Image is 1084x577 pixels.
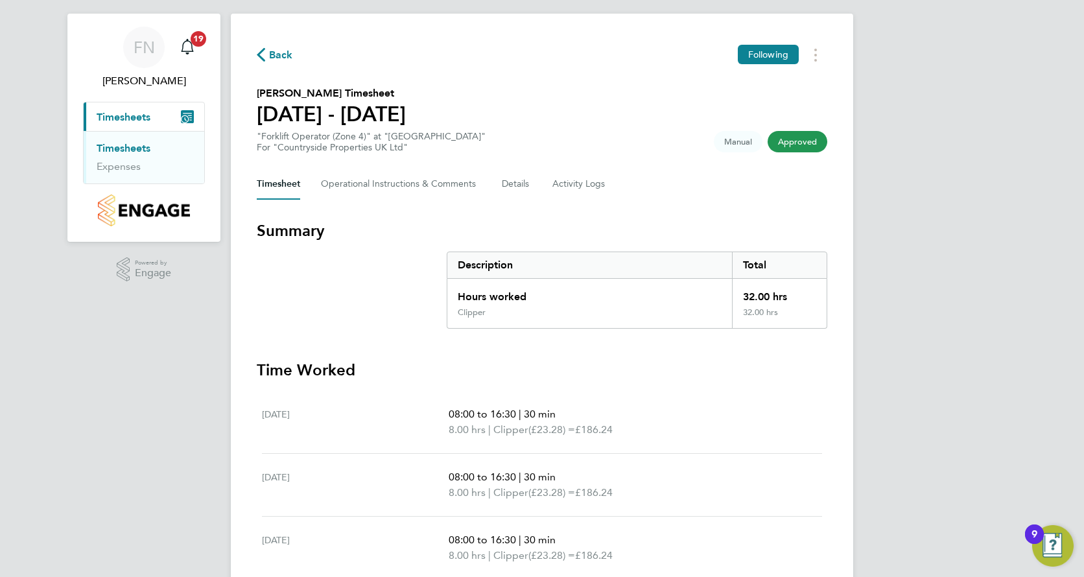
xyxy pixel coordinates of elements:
span: Powered by [135,257,171,268]
div: Clipper [458,307,486,318]
a: Timesheets [97,142,150,154]
span: 08:00 to 16:30 [449,408,516,420]
span: 19 [191,31,206,47]
span: 08:00 to 16:30 [449,534,516,546]
a: Expenses [97,160,141,172]
div: Total [732,252,827,278]
button: Following [738,45,799,64]
button: Activity Logs [552,169,607,200]
a: 19 [174,27,200,68]
button: Operational Instructions & Comments [321,169,481,200]
span: 08:00 to 16:30 [449,471,516,483]
a: Powered byEngage [117,257,172,282]
button: Details [502,169,532,200]
span: This timesheet was manually created. [714,131,762,152]
span: | [519,471,521,483]
div: For "Countryside Properties UK Ltd" [257,142,486,153]
button: Timesheets Menu [804,45,827,65]
span: This timesheet has been approved. [768,131,827,152]
div: "Forklift Operator (Zone 4)" at "[GEOGRAPHIC_DATA]" [257,131,486,153]
div: Hours worked [447,279,732,307]
span: | [488,486,491,499]
button: Timesheet [257,169,300,200]
a: FN[PERSON_NAME] [83,27,205,89]
span: 30 min [524,471,556,483]
span: | [488,423,491,436]
span: 8.00 hrs [449,486,486,499]
span: 30 min [524,534,556,546]
div: 9 [1031,534,1037,551]
div: [DATE] [262,406,449,438]
button: Timesheets [84,102,204,131]
span: | [519,534,521,546]
h1: [DATE] - [DATE] [257,101,406,127]
span: | [519,408,521,420]
div: Description [447,252,732,278]
span: FN [134,39,155,56]
span: Clipper [493,422,528,438]
h2: [PERSON_NAME] Timesheet [257,86,406,101]
span: Timesheets [97,111,150,123]
span: £186.24 [575,549,613,561]
nav: Main navigation [67,14,220,242]
div: 32.00 hrs [732,279,827,307]
span: 30 min [524,408,556,420]
a: Go to home page [83,194,205,226]
button: Back [257,47,293,63]
span: £186.24 [575,423,613,436]
h3: Time Worked [257,360,827,381]
span: (£23.28) = [528,549,575,561]
span: Following [748,49,788,60]
div: Summary [447,252,827,329]
span: 8.00 hrs [449,423,486,436]
span: Clipper [493,485,528,500]
h3: Summary [257,220,827,241]
div: Timesheets [84,131,204,183]
span: Back [269,47,293,63]
div: 32.00 hrs [732,307,827,328]
span: | [488,549,491,561]
span: Engage [135,268,171,279]
span: (£23.28) = [528,423,575,436]
img: countryside-properties-logo-retina.png [98,194,189,226]
span: 8.00 hrs [449,549,486,561]
span: £186.24 [575,486,613,499]
div: [DATE] [262,532,449,563]
span: Frazer Newsome [83,73,205,89]
div: [DATE] [262,469,449,500]
span: (£23.28) = [528,486,575,499]
span: Clipper [493,548,528,563]
button: Open Resource Center, 9 new notifications [1032,525,1074,567]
